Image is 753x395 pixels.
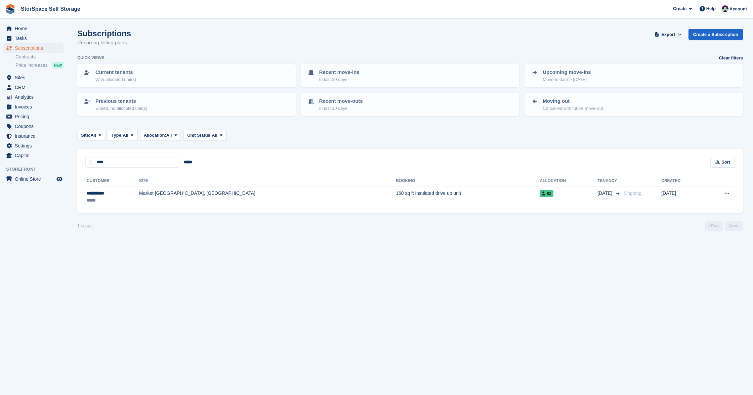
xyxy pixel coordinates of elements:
[95,76,136,83] p: With allocated unit(s)
[183,130,226,141] button: Unit Status: All
[15,141,55,150] span: Settings
[78,64,295,87] a: Current tenants With allocated unit(s)
[3,131,64,141] a: menu
[302,93,519,116] a: Recent move-outs In last 30 days
[673,5,686,12] span: Create
[3,24,64,33] a: menu
[55,175,64,183] a: Preview store
[77,130,105,141] button: Site: All
[144,132,166,139] span: Allocation:
[52,62,64,69] div: NEW
[15,122,55,131] span: Coupons
[3,34,64,43] a: menu
[654,29,683,40] button: Export
[396,176,540,186] th: Booking
[212,132,217,139] span: All
[3,151,64,160] a: menu
[3,73,64,82] a: menu
[3,141,64,150] a: menu
[15,62,48,69] span: Price increases
[15,131,55,141] span: Insurance
[15,73,55,82] span: Sites
[6,166,67,173] span: Storefront
[18,3,83,14] a: StorSpace Self Storage
[721,159,730,166] span: Sort
[540,190,553,197] span: 82
[525,93,742,116] a: Moving out Cancelled with future move-out
[15,61,64,69] a: Price increases NEW
[661,176,704,186] th: Created
[15,83,55,92] span: CRM
[3,92,64,102] a: menu
[15,43,55,53] span: Subscriptions
[661,31,675,38] span: Export
[3,122,64,131] a: menu
[319,69,360,76] p: Recent move-ins
[15,92,55,102] span: Analytics
[95,69,136,76] p: Current tenants
[705,221,723,231] a: Previous
[597,176,621,186] th: Tenancy
[725,221,743,231] a: Next
[140,130,181,141] button: Allocation: All
[166,132,172,139] span: All
[704,221,744,231] nav: Page
[543,105,603,112] p: Cancelled with future move-out
[15,54,64,60] a: Contracts
[525,64,742,87] a: Upcoming move-ins Move-in date > [DATE]
[319,76,360,83] p: In last 30 days
[81,132,90,139] span: Site:
[77,29,131,38] h1: Subscriptions
[15,112,55,121] span: Pricing
[15,34,55,43] span: Tasks
[95,97,148,105] p: Previous tenants
[543,76,591,83] p: Move-in date > [DATE]
[187,132,212,139] span: Unit Status:
[15,174,55,184] span: Online Store
[95,105,148,112] p: Ended, no allocated unit(s)
[3,174,64,184] a: menu
[719,55,743,61] a: Clear filters
[15,102,55,112] span: Invoices
[3,43,64,53] a: menu
[139,176,396,186] th: Site
[624,190,641,196] span: Ongoing
[729,6,747,12] span: Account
[543,97,603,105] p: Moving out
[15,151,55,160] span: Capital
[5,4,15,14] img: stora-icon-8386f47178a22dfd0bd8f6a31ec36ba5ce8667c1dd55bd0f319d3a0aa187defe.svg
[722,5,728,12] img: Ross Hadlington
[3,112,64,121] a: menu
[3,102,64,112] a: menu
[661,186,704,208] td: [DATE]
[319,97,363,105] p: Recent move-outs
[108,130,137,141] button: Type: All
[15,24,55,33] span: Home
[319,105,363,112] p: In last 30 days
[77,222,93,229] div: 1 result
[77,55,104,61] h6: Quick views
[706,5,716,12] span: Help
[90,132,96,139] span: All
[78,93,295,116] a: Previous tenants Ended, no allocated unit(s)
[112,132,123,139] span: Type:
[396,186,540,208] td: 160 sq ft insulated drive up unit
[3,83,64,92] a: menu
[123,132,128,139] span: All
[543,69,591,76] p: Upcoming move-ins
[139,186,396,208] td: Market [GEOGRAPHIC_DATA], [GEOGRAPHIC_DATA]
[597,190,614,197] span: [DATE]
[77,39,131,47] p: Recurring billing plans
[85,176,139,186] th: Customer
[688,29,743,40] a: Create a Subscription
[540,176,597,186] th: Allocation
[302,64,519,87] a: Recent move-ins In last 30 days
